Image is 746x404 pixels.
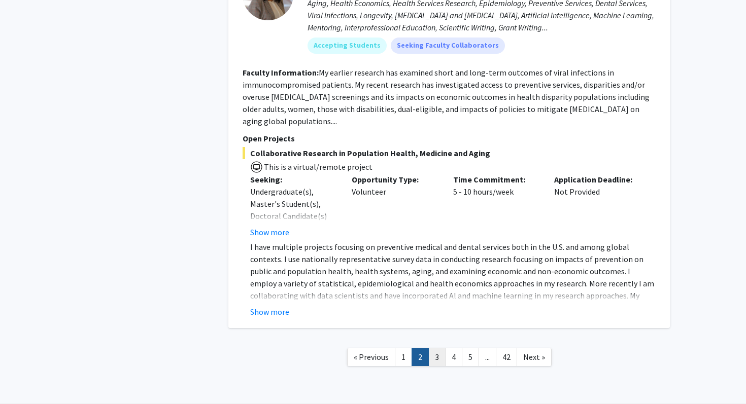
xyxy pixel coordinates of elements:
[228,338,670,379] nav: Page navigation
[412,348,429,366] a: 2
[395,348,412,366] a: 1
[250,226,289,238] button: Show more
[250,306,289,318] button: Show more
[263,162,372,172] span: This is a virtual/remote project
[354,352,389,362] span: « Previous
[428,348,446,366] a: 3
[352,173,438,186] p: Opportunity Type:
[446,173,547,238] div: 5 - 10 hours/week
[308,38,387,54] mat-chip: Accepting Students
[485,352,490,362] span: ...
[445,348,462,366] a: 4
[453,173,539,186] p: Time Commitment:
[496,348,517,366] a: 42
[391,38,505,54] mat-chip: Seeking Faculty Collaborators
[347,348,395,366] a: Previous
[554,173,640,186] p: Application Deadline:
[517,348,552,366] a: Next
[344,173,446,238] div: Volunteer
[8,358,43,396] iframe: Chat
[547,173,648,238] div: Not Provided
[250,186,336,307] div: Undergraduate(s), Master's Student(s), Doctoral Candidate(s) (PhD, MD, DMD, PharmD, etc.), Postdo...
[462,348,479,366] a: 5
[250,173,336,186] p: Seeking:
[243,67,650,126] fg-read-more: My earlier research has examined short and long-term outcomes of viral infections in immunocompro...
[243,67,319,78] b: Faculty Information:
[250,241,656,338] p: I have multiple projects focusing on preventive medical and dental services both in the U.S. and ...
[243,132,656,144] p: Open Projects
[243,147,656,159] span: Collaborative Research in Population Health, Medicine and Aging
[523,352,545,362] span: Next »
